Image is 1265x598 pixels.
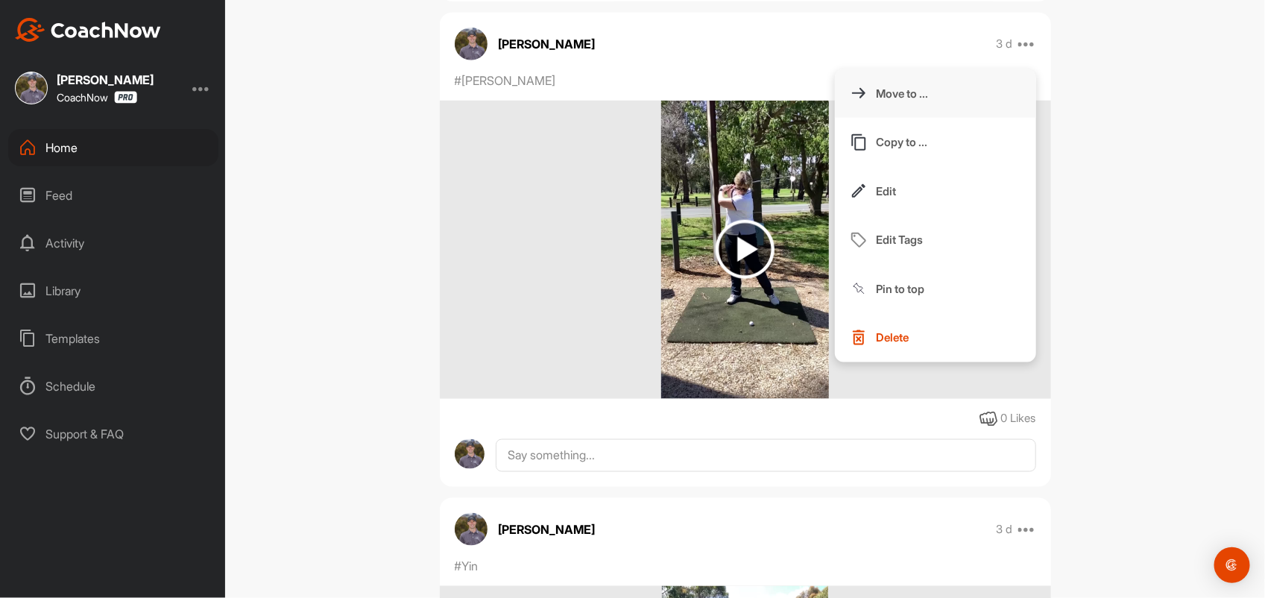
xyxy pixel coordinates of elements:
p: Copy to ... [877,134,928,150]
div: Templates [8,320,218,357]
p: Edit [877,183,897,199]
img: square_4d04725a909ac30add2a5388fbeeac36.jpg [15,72,48,104]
p: #Yin [455,557,479,575]
button: Delete [835,313,1036,362]
p: 3 d [996,522,1012,537]
button: Edit Tags [835,215,1036,265]
div: Feed [8,177,218,214]
img: avatar [455,513,488,546]
p: #[PERSON_NAME] [455,72,556,89]
button: Copy to ... [835,118,1036,167]
div: CoachNow [57,91,137,104]
button: Move to ... [835,69,1036,119]
div: Schedule [8,368,218,405]
img: media [661,101,829,399]
img: CoachNow Pro [114,91,137,104]
img: Copy to ... [850,133,868,151]
button: Pin to top [835,265,1036,314]
img: avatar [455,28,488,60]
p: [PERSON_NAME] [499,35,596,53]
p: Delete [877,330,909,345]
img: Pin to top [850,280,868,298]
button: Edit [835,167,1036,216]
div: Open Intercom Messenger [1214,547,1250,583]
p: [PERSON_NAME] [499,520,596,538]
p: Edit Tags [877,232,924,248]
img: Delete [850,329,868,347]
img: play [716,220,775,279]
img: Edit Tags [850,231,868,249]
img: Edit [850,182,868,200]
div: [PERSON_NAME] [57,74,154,86]
div: Library [8,272,218,309]
p: Pin to top [877,281,925,297]
img: avatar [455,439,485,470]
div: Activity [8,224,218,262]
p: Move to ... [877,86,929,101]
p: 3 d [996,37,1012,51]
img: CoachNow [15,18,161,42]
div: Home [8,129,218,166]
div: 0 Likes [1001,410,1036,427]
img: Move to ... [850,84,868,102]
div: Support & FAQ [8,415,218,453]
